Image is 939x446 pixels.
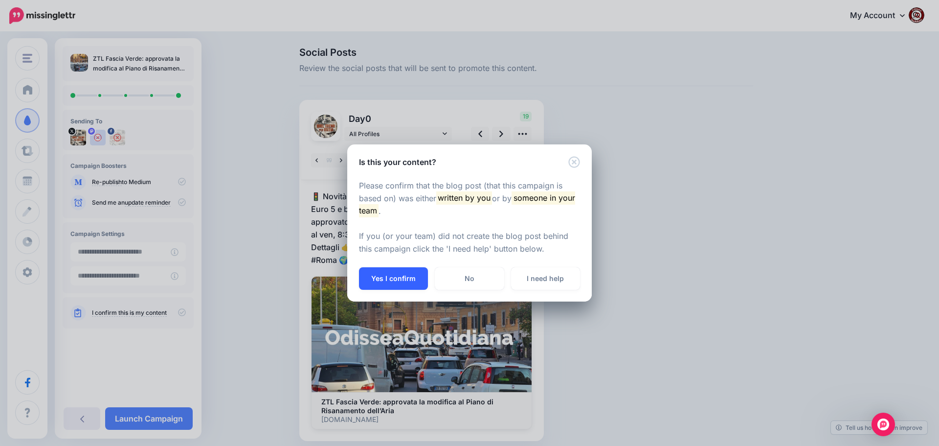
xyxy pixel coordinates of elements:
[359,180,580,256] p: Please confirm that the blog post (that this campaign is based on) was either or by . If you (or ...
[872,413,895,436] div: Open Intercom Messenger
[359,267,428,290] button: Yes I confirm
[511,267,580,290] a: I need help
[359,156,436,168] h5: Is this your content?
[435,267,504,290] a: No
[568,156,580,168] button: Close
[436,191,492,204] mark: written by you
[359,191,575,217] mark: someone in your team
